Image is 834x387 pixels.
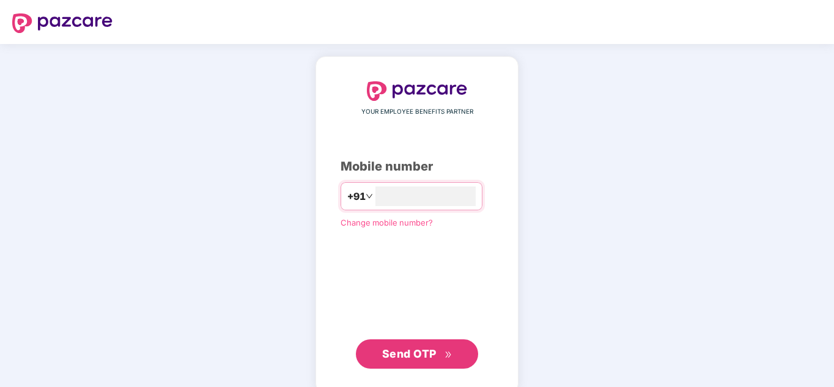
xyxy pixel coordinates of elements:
span: YOUR EMPLOYEE BENEFITS PARTNER [361,107,473,117]
a: Change mobile number? [341,218,433,227]
button: Send OTPdouble-right [356,339,478,369]
img: logo [12,13,113,33]
span: down [366,193,373,200]
div: Mobile number [341,157,493,176]
span: double-right [445,351,452,359]
img: logo [367,81,467,101]
span: Send OTP [382,347,437,360]
span: +91 [347,189,366,204]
